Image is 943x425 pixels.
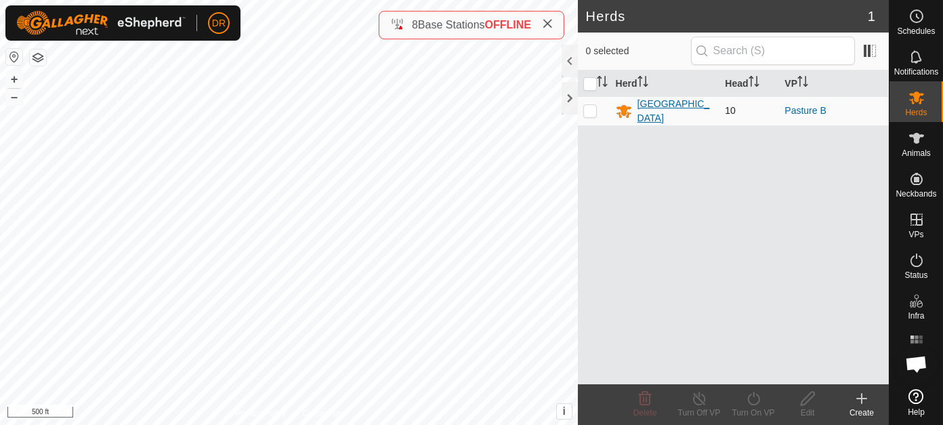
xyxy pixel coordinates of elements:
[894,68,938,76] span: Notifications
[889,384,943,422] a: Help
[30,49,46,66] button: Map Layers
[719,70,779,97] th: Head
[797,78,808,89] p-sorticon: Activate to sort
[904,271,927,279] span: Status
[6,49,22,65] button: Reset Map
[868,6,875,26] span: 1
[597,78,608,89] p-sorticon: Activate to sort
[633,408,657,418] span: Delete
[557,404,572,419] button: i
[485,19,531,31] span: OFFLINE
[780,407,835,419] div: Edit
[896,344,937,384] div: Open chat
[16,11,186,35] img: Gallagher Logo
[672,407,726,419] div: Turn Off VP
[610,70,720,97] th: Herd
[905,108,927,117] span: Herds
[908,312,924,320] span: Infra
[779,70,889,97] th: VP
[897,27,935,35] span: Schedules
[586,44,691,58] span: 0 selected
[896,190,936,198] span: Neckbands
[902,149,931,157] span: Animals
[908,230,923,239] span: VPs
[412,19,418,31] span: 8
[212,16,226,31] span: DR
[562,405,565,417] span: i
[6,71,22,87] button: +
[784,105,826,116] a: Pasture B
[908,408,925,416] span: Help
[302,407,342,420] a: Contact Us
[235,407,286,420] a: Privacy Policy
[586,8,868,24] h2: Herds
[418,19,485,31] span: Base Stations
[637,78,648,89] p-sorticon: Activate to sort
[726,407,780,419] div: Turn On VP
[725,105,736,116] span: 10
[749,78,759,89] p-sorticon: Activate to sort
[6,89,22,105] button: –
[835,407,889,419] div: Create
[691,37,855,65] input: Search (S)
[637,97,715,125] div: [GEOGRAPHIC_DATA]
